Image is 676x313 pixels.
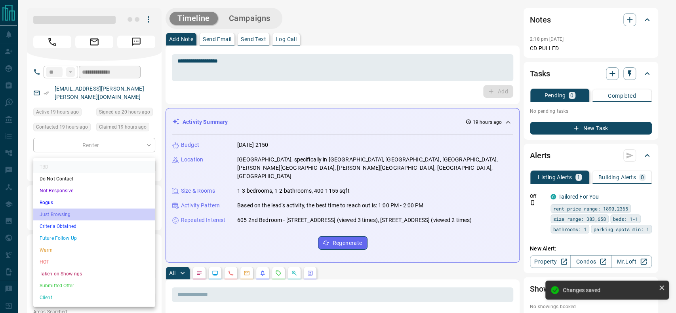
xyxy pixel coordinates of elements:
li: Criteria Obtained [33,220,155,232]
li: Not Responsive [33,185,155,197]
li: Do Not Contact [33,173,155,185]
li: Bogus [33,197,155,209]
li: Future Follow Up [33,232,155,244]
div: Changes saved [563,287,655,293]
li: HOT [33,256,155,268]
li: Submitted Offer [33,280,155,292]
li: Warm [33,244,155,256]
li: Just Browsing [33,209,155,220]
li: Taken on Showings [33,268,155,280]
li: Client [33,292,155,304]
